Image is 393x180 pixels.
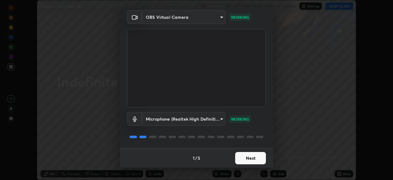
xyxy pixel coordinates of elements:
h4: / [195,155,197,161]
p: WORKING [231,14,249,20]
div: OBS Virtual Camera [142,112,225,126]
div: OBS Virtual Camera [142,10,225,24]
h4: 5 [198,155,200,161]
h4: 1 [193,155,195,161]
p: WORKING [231,116,249,122]
button: Next [235,152,266,164]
